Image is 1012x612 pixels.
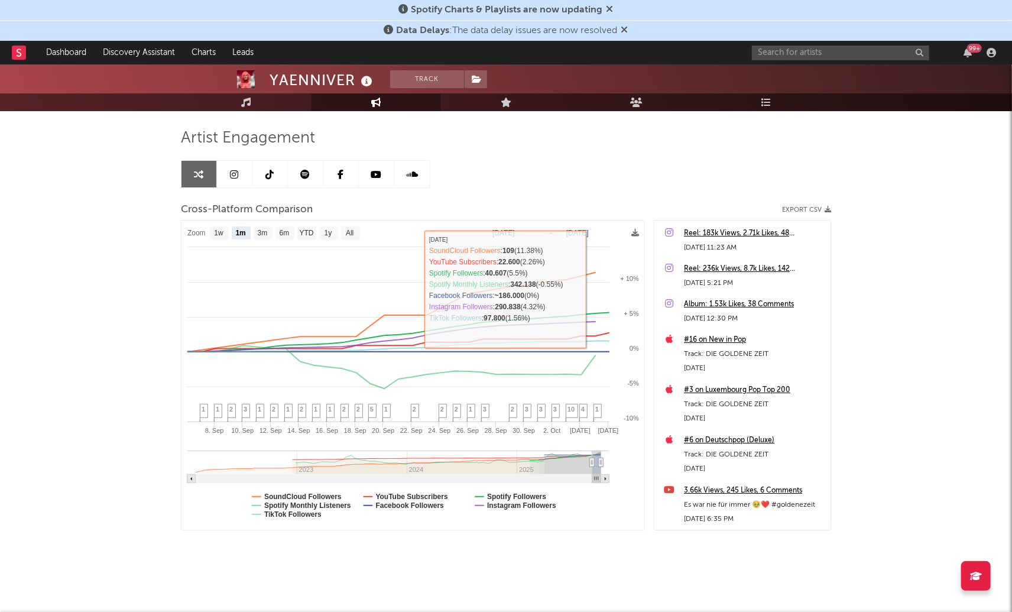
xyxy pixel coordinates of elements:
[455,406,458,413] span: 2
[684,297,825,312] a: Album: 1.53k Likes, 38 Comments
[181,131,315,145] span: Artist Engagement
[630,345,639,352] text: 0%
[370,406,374,413] span: 5
[316,427,338,434] text: 16. Sep
[260,427,282,434] text: 12. Sep
[485,427,507,434] text: 28. Sep
[606,5,614,15] span: Dismiss
[539,406,543,413] span: 3
[287,427,310,434] text: 14. Sep
[684,433,825,448] a: #6 on Deutschpop (Deluxe)
[300,229,314,238] text: YTD
[525,406,528,413] span: 3
[964,48,972,57] button: 99+
[344,427,366,434] text: 18. Sep
[325,229,332,238] text: 1y
[511,406,514,413] span: 2
[624,310,640,317] text: + 5%
[390,70,464,88] button: Track
[543,427,560,434] text: 2. Oct
[684,276,825,290] div: [DATE] 5:21 PM
[684,226,825,241] a: Reel: 183k Views, 2.71k Likes, 48 Comments
[967,44,982,53] div: 99 +
[264,510,322,519] text: TikTok Followers
[598,427,619,434] text: [DATE]
[314,406,317,413] span: 1
[411,5,603,15] span: Spotify Charts & Playlists are now updating
[456,427,479,434] text: 26. Sep
[270,70,375,90] div: YAENNIVER
[264,493,342,501] text: SoundCloud Followers
[595,406,599,413] span: 1
[229,406,233,413] span: 2
[187,229,206,238] text: Zoom
[397,26,618,35] span: : The data delay issues are now resolved
[235,229,245,238] text: 1m
[400,427,423,434] text: 22. Sep
[376,501,445,510] text: Facebook Followers
[214,229,223,238] text: 1w
[231,427,254,434] text: 10. Sep
[205,427,224,434] text: 8. Sep
[440,406,444,413] span: 2
[684,361,825,375] div: [DATE]
[328,406,332,413] span: 1
[570,427,591,434] text: [DATE]
[553,406,557,413] span: 3
[224,41,262,64] a: Leads
[202,406,205,413] span: 1
[492,229,515,237] text: [DATE]
[684,448,825,462] div: Track: DIE GOLDENE ZEIT
[376,493,449,501] text: YouTube Subscribers
[684,498,825,512] div: Es war nie für immer 🥹❤️ #goldenezeit
[684,383,825,397] a: #3 on Luxembourg Pop Top 200
[469,406,472,413] span: 1
[413,406,416,413] span: 2
[566,229,589,237] text: [DATE]
[356,406,360,413] span: 2
[487,501,556,510] text: Instagram Followers
[258,406,261,413] span: 1
[428,427,450,434] text: 24. Sep
[752,46,929,60] input: Search for artists
[216,406,219,413] span: 1
[684,512,825,526] div: [DATE] 6:35 PM
[272,406,275,413] span: 2
[95,41,183,64] a: Discovery Assistant
[684,262,825,276] a: Reel: 236k Views, 8.7k Likes, 142 Comments
[627,380,639,387] text: -5%
[372,427,394,434] text: 20. Sep
[513,427,535,434] text: 30. Sep
[684,312,825,326] div: [DATE] 12:30 PM
[621,275,640,282] text: + 10%
[38,41,95,64] a: Dashboard
[264,501,351,510] text: Spotify Monthly Listeners
[567,406,575,413] span: 10
[258,229,268,238] text: 3m
[624,415,639,422] text: -10%
[684,333,825,347] a: #16 on New in Pop
[547,229,554,237] text: →
[684,484,825,498] a: 3.66k Views, 245 Likes, 6 Comments
[397,26,450,35] span: Data Delays
[684,397,825,412] div: Track: DIE GOLDENE ZEIT
[782,206,831,213] button: Export CSV
[684,241,825,255] div: [DATE] 11:23 AM
[483,406,486,413] span: 3
[684,462,825,476] div: [DATE]
[384,406,388,413] span: 1
[487,493,546,501] text: Spotify Followers
[684,412,825,426] div: [DATE]
[581,406,585,413] span: 4
[181,203,313,217] span: Cross-Platform Comparison
[183,41,224,64] a: Charts
[286,406,290,413] span: 1
[244,406,247,413] span: 3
